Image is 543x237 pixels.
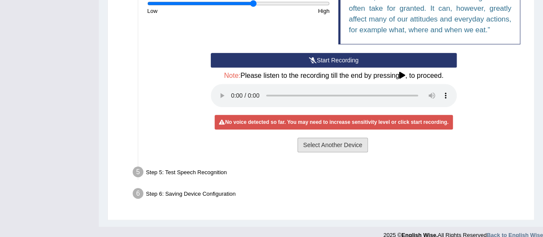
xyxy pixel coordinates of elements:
button: Start Recording [211,53,457,68]
span: Note: [224,72,240,79]
div: No voice detected so far. You may need to increase sensitivity level or click start recording. [215,115,452,129]
button: Select Another Device [297,138,368,152]
div: Low [143,7,238,15]
div: Step 5: Test Speech Recognition [129,164,530,183]
h4: Please listen to the recording till the end by pressing , to proceed. [211,72,457,80]
div: High [238,7,334,15]
div: Step 6: Saving Device Configuration [129,185,530,204]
